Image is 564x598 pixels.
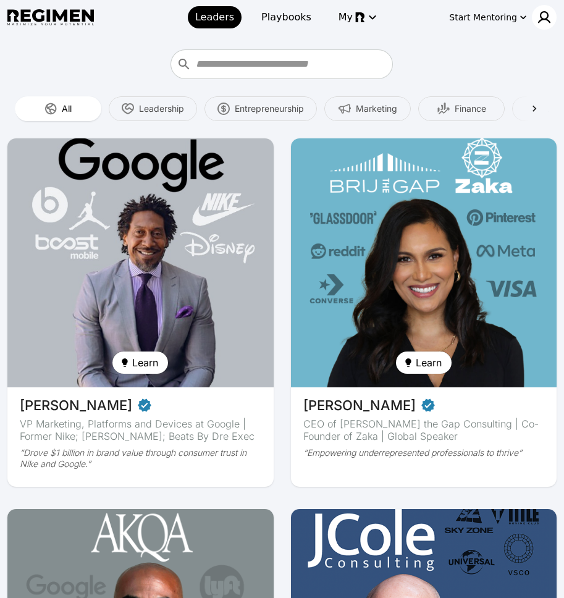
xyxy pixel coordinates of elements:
[62,103,72,115] span: All
[20,418,261,442] div: VP Marketing, Platforms and Devices at Google | Former Nike; [PERSON_NAME]; Beats By Dre Exec
[356,103,397,115] span: Marketing
[261,10,311,25] span: Playbooks
[195,10,234,25] span: Leaders
[303,398,416,412] span: [PERSON_NAME]
[217,103,230,115] img: Entrepreneurship
[7,9,94,26] img: Regimen logo
[537,10,552,25] img: user icon
[112,352,168,374] button: Learn
[416,355,442,370] span: Learn
[324,96,411,121] button: Marketing
[188,6,242,28] a: Leaders
[254,6,319,28] a: Playbooks
[44,103,57,115] img: All
[109,96,197,121] button: Leadership
[437,103,450,115] img: Finance
[303,447,545,458] div: “Empowering underrepresented professionals to thrive”
[418,96,505,121] button: Finance
[7,138,274,387] img: avatar of Daryl Butler
[235,103,304,115] span: Entrepreneurship
[122,103,134,115] img: Leadership
[339,10,353,25] span: My
[449,11,517,23] div: Start Mentoring
[139,103,184,115] span: Leadership
[455,103,486,115] span: Finance
[447,7,529,27] button: Start Mentoring
[303,418,545,442] div: CEO of [PERSON_NAME] the Gap Consulting | Co-Founder of Zaka | Global Speaker
[331,6,382,28] button: My
[20,398,132,412] span: [PERSON_NAME]
[204,96,317,121] button: Entrepreneurship
[170,49,393,79] div: Who do you want to learn from?
[396,352,452,374] button: Learn
[421,397,436,413] span: Verified partner - Devika Brij
[291,138,557,387] img: avatar of Devika Brij
[339,103,351,115] img: Marketing
[15,96,101,121] button: All
[137,397,152,413] span: Verified partner - Daryl Butler
[20,447,261,470] div: “Drove $1 billion in brand value through consumer trust in Nike and Google.”
[132,355,158,370] span: Learn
